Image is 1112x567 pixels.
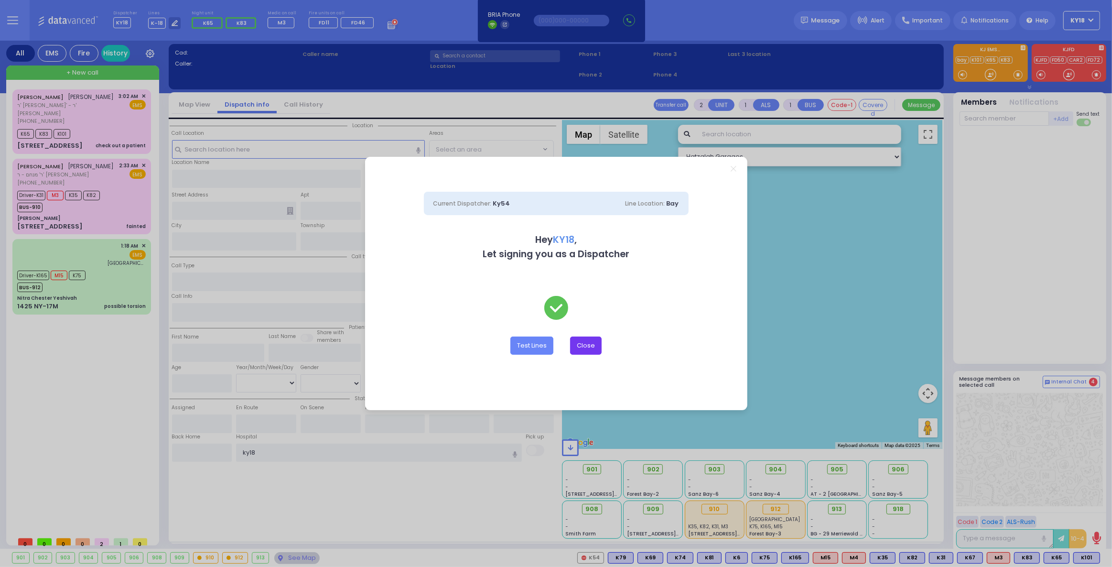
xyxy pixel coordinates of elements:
span: KY18 [553,233,574,246]
span: Bay [667,199,679,208]
img: check-green.svg [544,296,568,320]
span: Current Dispatcher: [433,199,492,207]
span: Line Location: [626,199,665,207]
a: Close [731,166,736,171]
b: Hey , [535,233,577,246]
button: Test Lines [510,337,553,355]
b: Let signing you as a Dispatcher [483,248,629,261]
button: Close [570,337,602,355]
span: Ky54 [493,199,510,208]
